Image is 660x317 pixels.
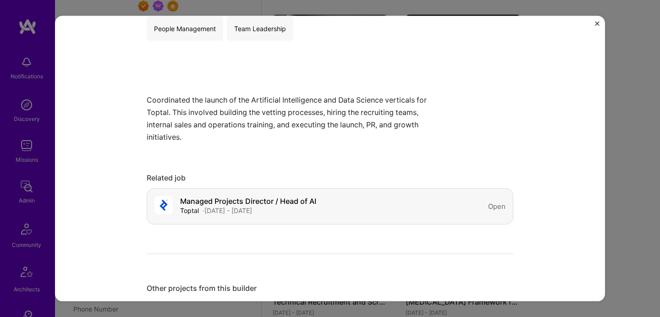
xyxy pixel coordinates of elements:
[180,197,316,206] h4: Managed Projects Director / Head of AI
[147,93,445,143] p: Coordinated the launch of the Artificial Intelligence and Data Science verticals for Toptal. This...
[488,201,506,211] div: Open
[147,173,513,182] div: Related job
[203,206,252,215] div: · [DATE] - [DATE]
[595,22,599,31] button: Close
[227,16,293,40] div: Team Leadership
[147,16,223,40] div: People Management
[154,196,173,214] img: Company logo
[180,206,199,215] div: Toptal
[147,283,513,293] div: Other projects from this builder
